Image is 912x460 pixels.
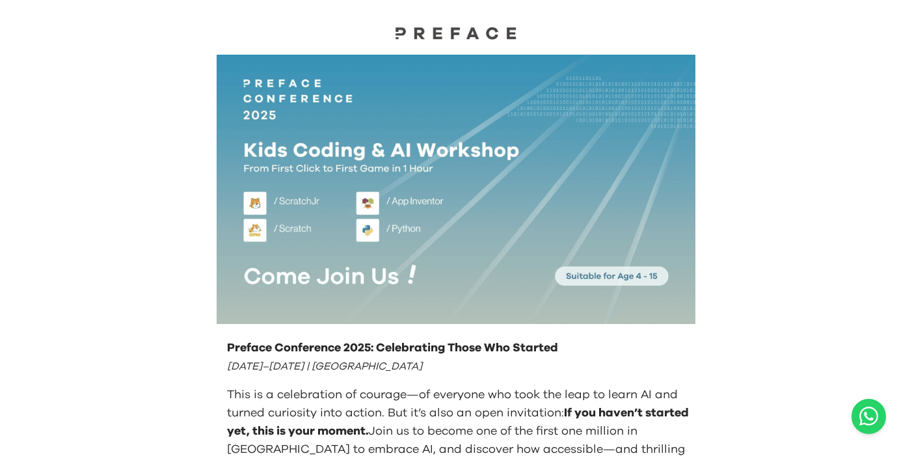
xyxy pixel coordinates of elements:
button: Open WhatsApp chat [852,399,886,434]
span: If you haven’t started yet, this is your moment. [227,407,689,437]
p: [DATE]–[DATE] | [GEOGRAPHIC_DATA] [227,357,690,375]
img: Preface Logo [391,26,521,40]
p: Preface Conference 2025: Celebrating Those Who Started [227,339,690,357]
img: Kids learning to code [217,55,695,324]
a: Chat with us on WhatsApp [852,399,886,434]
a: Preface Logo [391,26,521,44]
